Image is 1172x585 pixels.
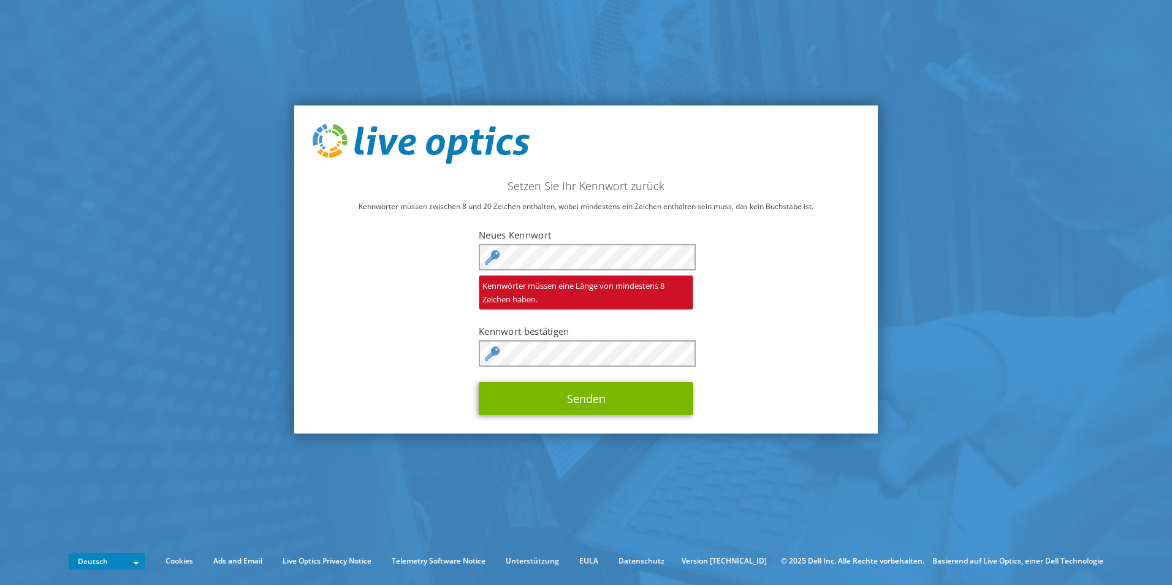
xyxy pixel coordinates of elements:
[479,275,693,310] span: Kennwörter müssen eine Länge von mindestens 8 Zeichen haben.
[497,554,568,568] a: Unterstützung
[479,229,693,241] label: Neues Kennwort
[156,554,202,568] a: Cookies
[382,554,495,568] a: Telemetry Software Notice
[675,554,773,568] li: Version [TECHNICAL_ID]
[570,554,607,568] a: EULA
[204,554,272,568] a: Ads and Email
[313,200,859,213] p: Kennwörter müssen zwischen 8 und 20 Zeichen enthalten, wobei mindestens ein Zeichen enthalten sei...
[775,554,930,568] li: © 2025 Dell Inc. Alle Rechte vorbehalten.
[273,554,381,568] a: Live Optics Privacy Notice
[932,554,1103,568] li: Basierend auf Live Optics, einer Dell Technologie
[479,382,693,415] button: Senden
[479,325,693,337] label: Kennwort bestätigen
[609,554,674,568] a: Datenschutz
[313,124,530,164] img: live_optics_svg.svg
[313,179,859,193] h2: Setzen Sie Ihr Kennwort zurück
